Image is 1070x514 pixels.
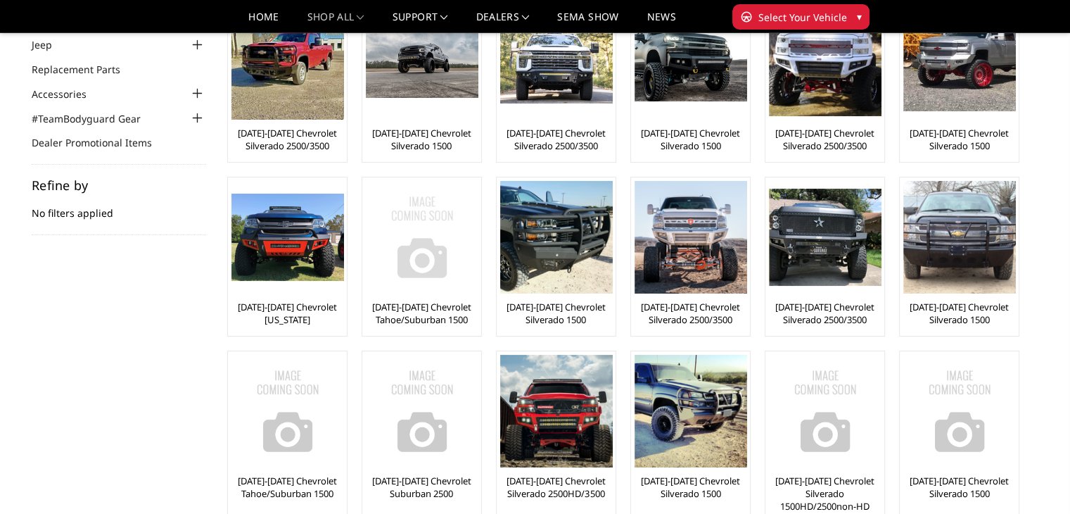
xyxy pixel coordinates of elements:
[231,301,343,326] a: [DATE]-[DATE] Chevrolet [US_STATE]
[231,355,343,468] a: No Image
[393,12,448,32] a: Support
[32,179,206,235] div: No filters applied
[769,355,881,468] a: No Image
[307,12,364,32] a: shop all
[32,62,138,77] a: Replacement Parts
[366,355,478,468] img: No Image
[32,37,70,52] a: Jeep
[366,181,478,294] a: No Image
[32,135,170,150] a: Dealer Promotional Items
[231,355,344,468] img: No Image
[769,355,881,468] img: No Image
[231,475,343,500] a: [DATE]-[DATE] Chevrolet Tahoe/Suburban 1500
[635,127,746,152] a: [DATE]-[DATE] Chevrolet Silverado 1500
[903,475,1015,500] a: [DATE]-[DATE] Chevrolet Silverado 1500
[231,127,343,152] a: [DATE]-[DATE] Chevrolet Silverado 2500/3500
[366,475,478,500] a: [DATE]-[DATE] Chevrolet Suburban 2500
[903,301,1015,326] a: [DATE]-[DATE] Chevrolet Silverado 1500
[732,4,870,30] button: Select Your Vehicle
[366,301,478,326] a: [DATE]-[DATE] Chevrolet Tahoe/Suburban 1500
[769,301,881,326] a: [DATE]-[DATE] Chevrolet Silverado 2500/3500
[857,9,862,24] span: ▾
[500,475,612,500] a: [DATE]-[DATE] Chevrolet Silverado 2500HD/3500
[366,355,478,468] a: No Image
[903,355,1016,468] img: No Image
[32,111,158,126] a: #TeamBodyguard Gear
[647,12,675,32] a: News
[557,12,618,32] a: SEMA Show
[476,12,530,32] a: Dealers
[769,475,881,513] a: [DATE]-[DATE] Chevrolet Silverado 1500HD/2500non-HD
[1000,446,1070,514] iframe: Chat Widget
[500,301,612,326] a: [DATE]-[DATE] Chevrolet Silverado 1500
[635,301,746,326] a: [DATE]-[DATE] Chevrolet Silverado 2500/3500
[248,12,279,32] a: Home
[32,87,104,101] a: Accessories
[903,127,1015,152] a: [DATE]-[DATE] Chevrolet Silverado 1500
[758,10,847,25] span: Select Your Vehicle
[500,127,612,152] a: [DATE]-[DATE] Chevrolet Silverado 2500/3500
[635,475,746,500] a: [DATE]-[DATE] Chevrolet Silverado 1500
[366,181,478,294] img: No Image
[32,179,206,192] h5: Refine by
[769,127,881,152] a: [DATE]-[DATE] Chevrolet Silverado 2500/3500
[366,127,478,152] a: [DATE]-[DATE] Chevrolet Silverado 1500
